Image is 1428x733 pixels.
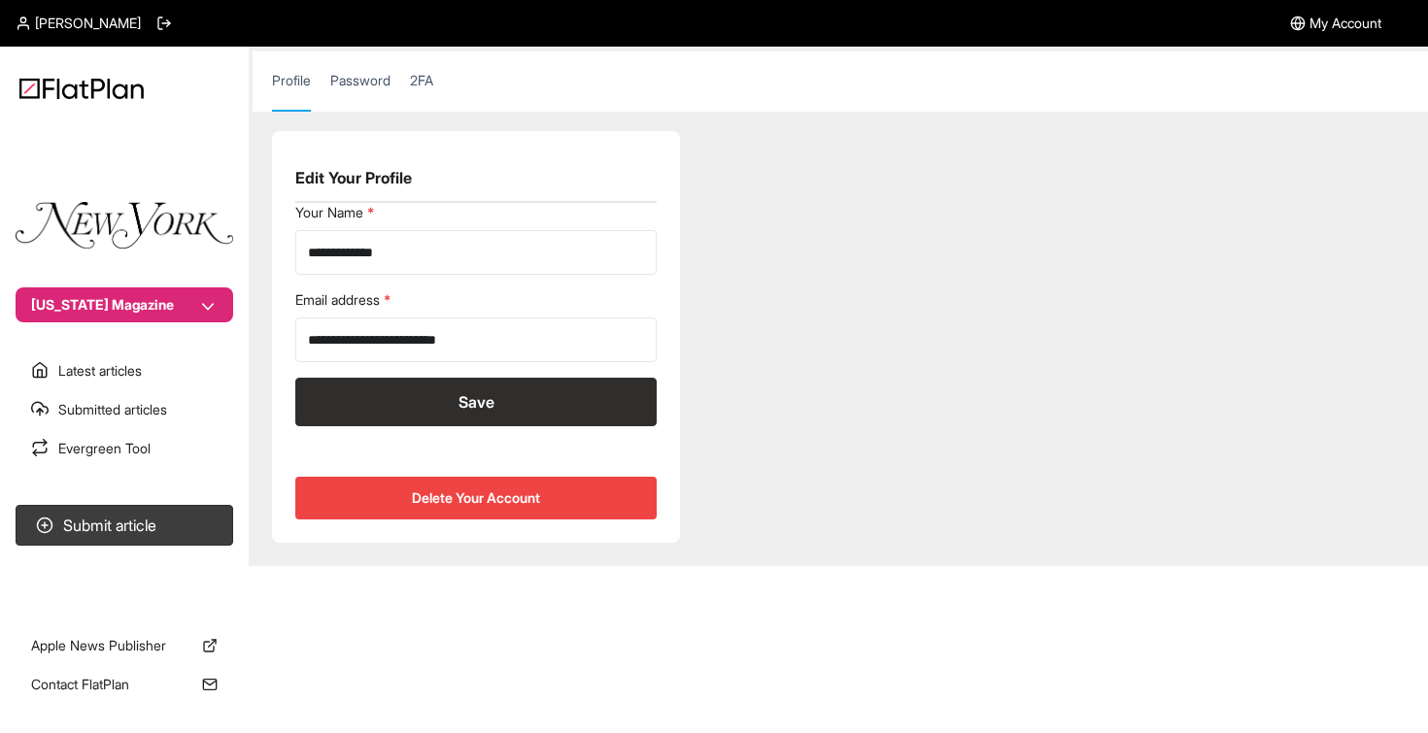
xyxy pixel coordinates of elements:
[295,378,657,426] button: Save
[16,202,233,249] img: Publication Logo
[16,431,233,466] a: Evergreen Tool
[295,166,657,189] h1: Edit Your Profile
[35,14,141,33] span: [PERSON_NAME]
[16,392,233,427] a: Submitted articles
[295,477,657,519] button: Delete Your Account
[16,353,233,388] a: Latest articles
[16,14,141,33] a: [PERSON_NAME]
[295,290,657,310] label: Email address
[330,71,391,110] a: Password
[410,71,433,110] a: 2FA
[16,505,233,546] button: Submit article
[1309,14,1381,33] span: My Account
[295,203,657,222] label: Your Name
[19,78,144,99] img: Logo
[16,667,233,702] a: Contact FlatPlan
[16,287,233,322] button: [US_STATE] Magazine
[272,71,311,112] a: Profile
[16,628,233,663] a: Apple News Publisher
